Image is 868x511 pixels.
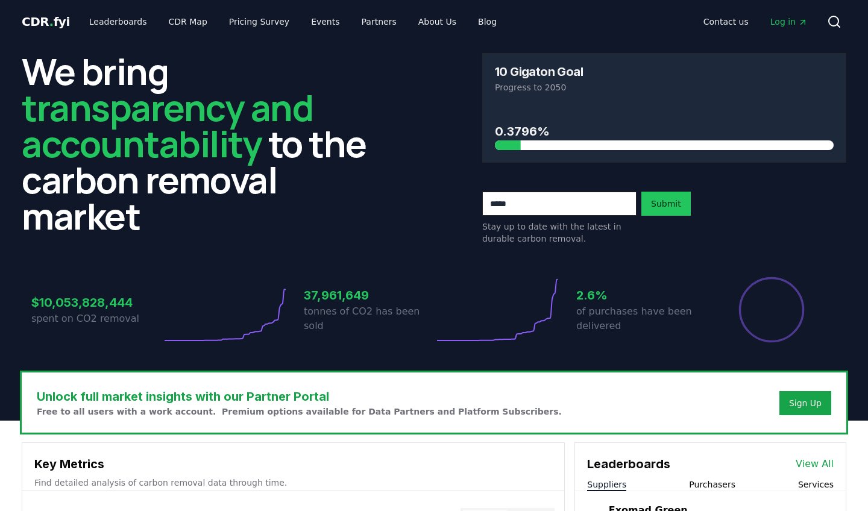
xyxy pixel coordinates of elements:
a: CDR Map [159,11,217,33]
nav: Main [694,11,817,33]
h3: $10,053,828,444 [31,293,162,312]
h3: 37,961,649 [304,286,434,304]
p: Stay up to date with the latest in durable carbon removal. [482,221,637,245]
p: Free to all users with a work account. Premium options available for Data Partners and Platform S... [37,406,562,418]
p: tonnes of CO2 has been sold [304,304,434,333]
a: Sign Up [789,397,822,409]
span: . [49,14,54,29]
nav: Main [80,11,506,33]
a: View All [796,457,834,471]
a: Log in [761,11,817,33]
a: Events [301,11,349,33]
button: Sign Up [779,391,831,415]
p: Find detailed analysis of carbon removal data through time. [34,477,552,489]
h3: 10 Gigaton Goal [495,66,583,78]
a: Pricing Survey [219,11,299,33]
h3: 2.6% [576,286,706,304]
a: About Us [409,11,466,33]
span: CDR fyi [22,14,70,29]
p: spent on CO2 removal [31,312,162,326]
button: Purchasers [689,478,735,491]
a: CDR.fyi [22,13,70,30]
h2: We bring to the carbon removal market [22,53,386,234]
h3: Key Metrics [34,455,552,473]
span: transparency and accountability [22,83,313,168]
p: Progress to 2050 [495,81,834,93]
h3: Unlock full market insights with our Partner Portal [37,387,562,406]
button: Services [798,478,834,491]
button: Submit [641,192,691,216]
button: Suppliers [587,478,626,491]
div: Percentage of sales delivered [738,276,805,343]
h3: 0.3796% [495,122,834,140]
span: Log in [770,16,808,28]
a: Blog [468,11,506,33]
a: Leaderboards [80,11,157,33]
h3: Leaderboards [587,455,670,473]
a: Partners [352,11,406,33]
p: of purchases have been delivered [576,304,706,333]
a: Contact us [694,11,758,33]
